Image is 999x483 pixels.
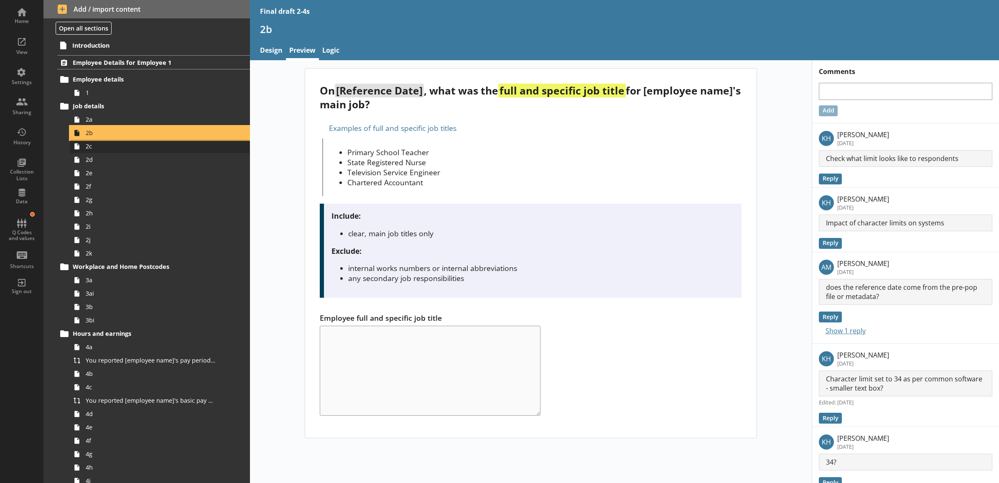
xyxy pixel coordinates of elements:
[7,169,36,181] div: Collection Lists
[348,273,734,283] li: any secondary job responsibilities
[70,273,250,287] a: 3a
[86,303,216,311] span: 3b
[70,367,250,381] a: 4b
[837,130,889,139] p: [PERSON_NAME]
[86,182,216,190] span: 2f
[819,434,834,450] p: KH
[70,113,250,126] a: 2a
[70,153,250,166] a: 2d
[70,220,250,233] a: 2i
[86,169,216,177] span: 2e
[819,454,992,470] p: 34?
[70,421,250,434] a: 4e
[260,23,989,36] h1: 2b
[819,371,992,396] p: Character limit set to 34 as per common software - smaller text box?
[86,89,216,97] span: 1
[320,121,742,135] div: Examples of full and specific job titles
[837,443,889,450] p: [DATE]
[837,350,889,360] p: [PERSON_NAME]
[7,198,36,205] div: Data
[57,38,250,52] a: Introduction
[70,247,250,260] a: 2k
[335,84,424,97] span: [Reference Date]
[7,18,36,25] div: Home
[837,194,889,204] p: [PERSON_NAME]
[7,139,36,146] div: History
[86,437,216,445] span: 4f
[70,300,250,314] a: 3b
[86,222,216,230] span: 2i
[348,263,734,273] li: internal works numbers or internal abbreviations
[57,100,250,113] a: Job details
[837,139,889,147] p: [DATE]
[819,413,842,424] button: Reply
[257,42,286,60] a: Design
[819,150,992,167] p: Check what limit looks like to respondents
[7,263,36,270] div: Shortcuts
[70,394,250,407] a: You reported [employee name]'s basic pay earned for work carried out in the pay period that inclu...
[73,102,212,110] span: Job details
[86,156,216,164] span: 2d
[70,86,250,100] a: 1
[819,351,834,366] p: KH
[331,246,362,256] strong: Exclude:
[347,147,742,157] li: Primary School Teacher
[837,268,889,276] p: [DATE]
[57,260,250,273] a: Workplace and Home Postcodes
[347,157,742,167] li: State Registered Nurse
[70,180,250,193] a: 2f
[86,356,216,364] span: You reported [employee name]'s pay period that included [Reference Date] to be [Untitled answer]....
[331,211,361,221] strong: Include:
[86,423,216,431] span: 4e
[70,193,250,207] a: 2g
[819,325,866,337] button: Show 1 reply
[57,55,250,69] a: Employee Details for Employee 1
[7,288,36,295] div: Sign out
[819,260,834,275] p: AM
[819,131,834,146] p: KH
[70,461,250,474] a: 4h
[7,109,36,116] div: Sharing
[73,59,212,66] span: Employee Details for Employee 1
[86,343,216,351] span: 4a
[86,450,216,458] span: 4g
[70,287,250,300] a: 3ai
[86,410,216,418] span: 4d
[57,327,250,340] a: Hours and earnings
[70,207,250,220] a: 2h
[86,115,216,123] span: 2a
[86,249,216,257] span: 2k
[70,314,250,327] a: 3bi
[837,360,889,367] p: [DATE]
[819,215,992,231] p: Impact of character limits on systems
[320,84,742,111] div: On , what was the for [employee name]'s main job?
[819,238,842,249] button: Reply
[86,370,216,378] span: 4b
[61,100,250,260] li: Job details2a2b2c2d2e2f2g2h2i2j2k
[86,276,216,284] span: 3a
[86,236,216,244] span: 2j
[73,330,212,337] span: Hours and earnings
[86,316,216,324] span: 3bi
[70,434,250,447] a: 4f
[819,279,992,305] p: does the reference date come from the pre-pop file or metadata?
[61,260,250,327] li: Workplace and Home Postcodes3a3ai3b3bi
[498,84,626,97] strong: full and specific job title
[7,79,36,86] div: Settings
[56,22,112,35] button: Open all sections
[70,140,250,153] a: 2c
[70,233,250,247] a: 2j
[57,73,250,86] a: Employee details
[70,354,250,367] a: You reported [employee name]'s pay period that included [Reference Date] to be [Untitled answer]....
[837,204,889,211] p: [DATE]
[61,73,250,100] li: Employee details1
[837,434,889,443] p: [PERSON_NAME]
[7,49,36,56] div: View
[70,381,250,394] a: 4c
[86,463,216,471] span: 4h
[819,399,992,406] p: Edited: [DATE]
[73,75,212,83] span: Employee details
[286,42,319,60] a: Preview
[348,228,734,238] li: clear, main job titles only
[819,174,842,184] button: Reply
